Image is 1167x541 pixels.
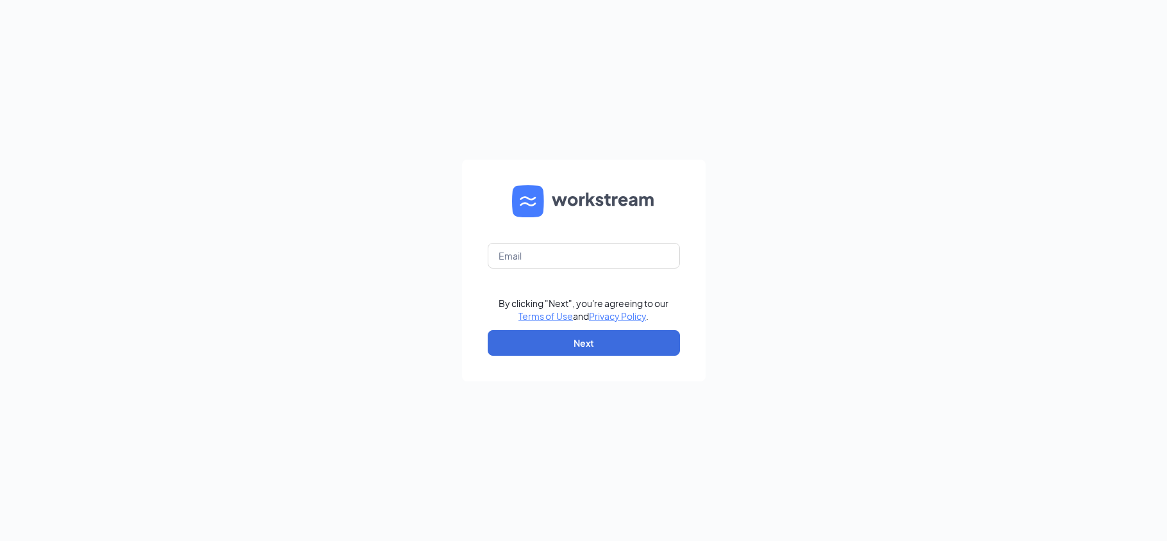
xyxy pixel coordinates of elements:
[589,310,646,322] a: Privacy Policy
[488,330,680,356] button: Next
[518,310,573,322] a: Terms of Use
[499,297,668,322] div: By clicking "Next", you're agreeing to our and .
[488,243,680,269] input: Email
[512,185,656,217] img: WS logo and Workstream text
